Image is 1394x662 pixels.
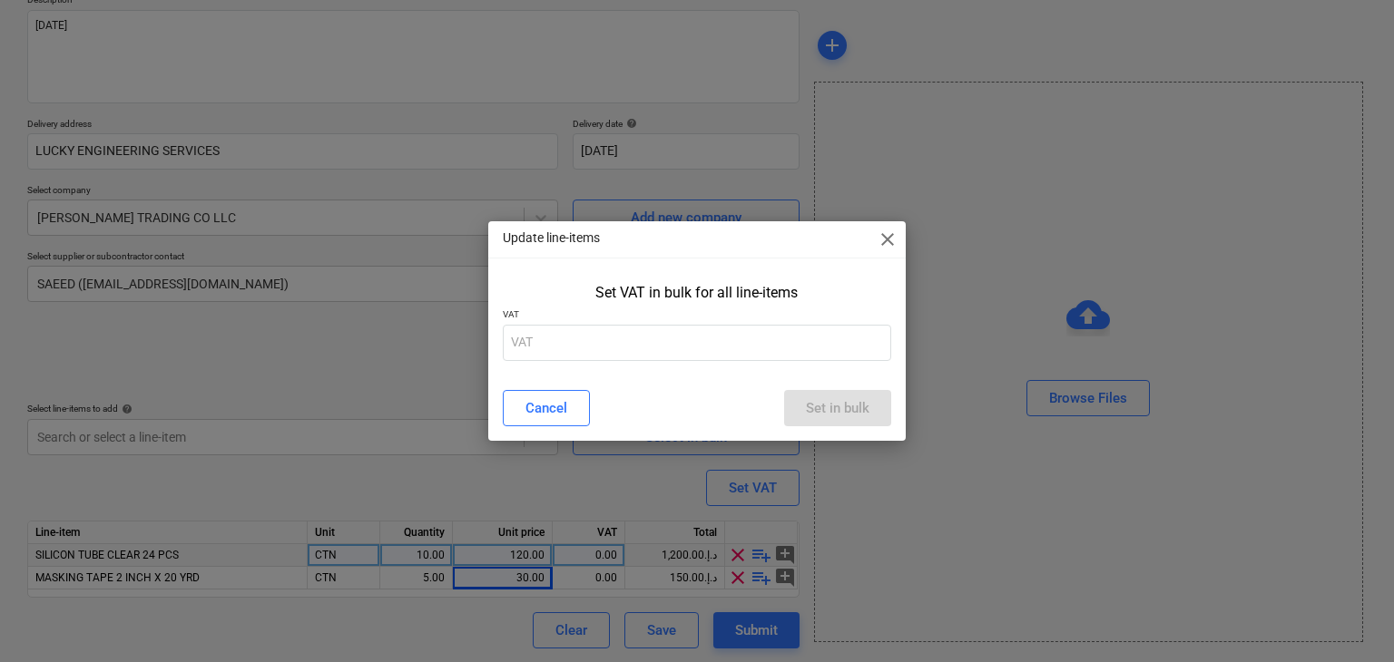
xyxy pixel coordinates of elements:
[503,308,892,324] p: VAT
[1303,575,1394,662] iframe: Chat Widget
[595,284,798,301] div: Set VAT in bulk for all line-items
[525,396,567,420] div: Cancel
[877,229,898,250] span: close
[503,325,892,361] input: VAT
[503,229,600,248] p: Update line-items
[503,390,590,426] button: Cancel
